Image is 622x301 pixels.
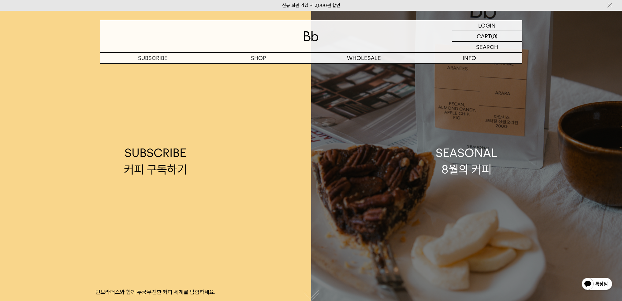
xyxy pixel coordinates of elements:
[417,53,522,63] p: INFO
[477,31,491,41] p: CART
[436,145,497,177] div: SEASONAL 8월의 커피
[452,31,522,42] a: CART (0)
[282,3,340,8] a: 신규 회원 가입 시 3,000원 할인
[452,20,522,31] a: LOGIN
[206,53,311,63] a: SHOP
[124,145,187,177] div: SUBSCRIBE 커피 구독하기
[311,53,417,63] p: WHOLESALE
[476,42,498,52] p: SEARCH
[478,20,496,31] p: LOGIN
[581,277,613,292] img: 카카오톡 채널 1:1 채팅 버튼
[491,31,497,41] p: (0)
[304,31,318,41] img: 로고
[100,53,206,63] a: SUBSCRIBE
